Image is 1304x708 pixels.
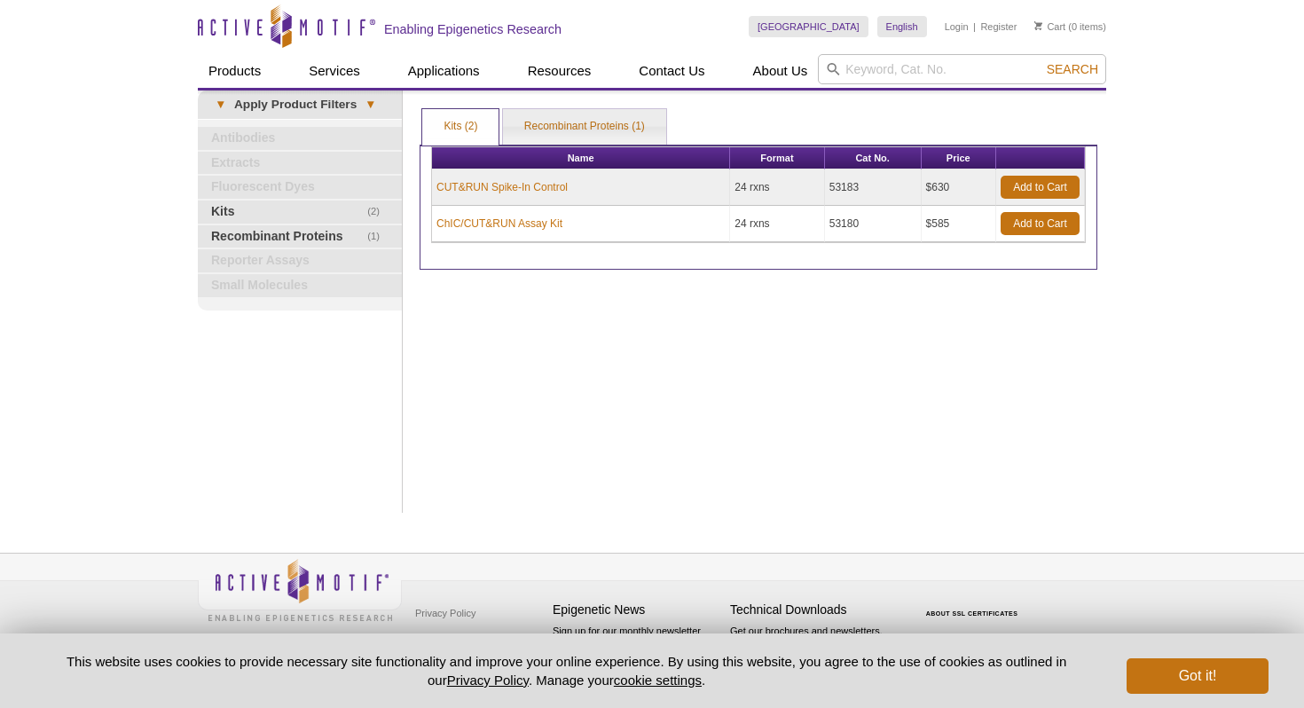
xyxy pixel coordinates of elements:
[1034,21,1042,30] img: Your Cart
[411,600,480,626] a: Privacy Policy
[730,624,899,669] p: Get our brochures and newsletters, or request them by mail.
[384,21,562,37] h2: Enabling Epigenetics Research
[432,147,730,169] th: Name
[298,54,371,88] a: Services
[397,54,491,88] a: Applications
[1041,61,1104,77] button: Search
[1047,62,1098,76] span: Search
[730,602,899,618] h4: Technical Downloads
[922,169,996,206] td: $630
[922,147,996,169] th: Price
[198,225,402,248] a: (1)Recombinant Proteins
[1001,176,1080,199] a: Add to Cart
[503,109,666,145] a: Recombinant Proteins (1)
[825,206,922,242] td: 53180
[628,54,715,88] a: Contact Us
[357,97,384,113] span: ▾
[980,20,1017,33] a: Register
[422,109,499,145] a: Kits (2)
[198,54,271,88] a: Products
[730,169,824,206] td: 24 rxns
[198,127,402,150] a: Antibodies
[553,602,721,618] h4: Epigenetic News
[198,201,402,224] a: (2)Kits
[825,169,922,206] td: 53183
[411,626,504,653] a: Terms & Conditions
[517,54,602,88] a: Resources
[614,673,702,688] button: cookie settings
[436,179,568,195] a: CUT&RUN Spike-In Control
[907,585,1041,624] table: Click to Verify - This site chose Symantec SSL for secure e-commerce and confidential communicati...
[198,176,402,199] a: Fluorescent Dyes
[198,274,402,297] a: Small Molecules
[926,610,1018,617] a: ABOUT SSL CERTIFICATES
[198,554,402,625] img: Active Motif,
[973,16,976,37] li: |
[1001,212,1080,235] a: Add to Cart
[945,20,969,33] a: Login
[730,206,824,242] td: 24 rxns
[198,152,402,175] a: Extracts
[436,216,562,232] a: ChIC/CUT&RUN Assay Kit
[825,147,922,169] th: Cat No.
[367,225,389,248] span: (1)
[1034,20,1065,33] a: Cart
[367,201,389,224] span: (2)
[922,206,996,242] td: $585
[1034,16,1106,37] li: (0 items)
[877,16,927,37] a: English
[742,54,819,88] a: About Us
[730,147,824,169] th: Format
[207,97,234,113] span: ▾
[198,249,402,272] a: Reporter Assays
[447,673,529,688] a: Privacy Policy
[198,90,402,119] a: ▾Apply Product Filters▾
[35,652,1097,689] p: This website uses cookies to provide necessary site functionality and improve your online experie...
[553,624,721,684] p: Sign up for our monthly newsletter highlighting recent publications in the field of epigenetics.
[749,16,868,37] a: [GEOGRAPHIC_DATA]
[1127,658,1269,694] button: Got it!
[818,54,1106,84] input: Keyword, Cat. No.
